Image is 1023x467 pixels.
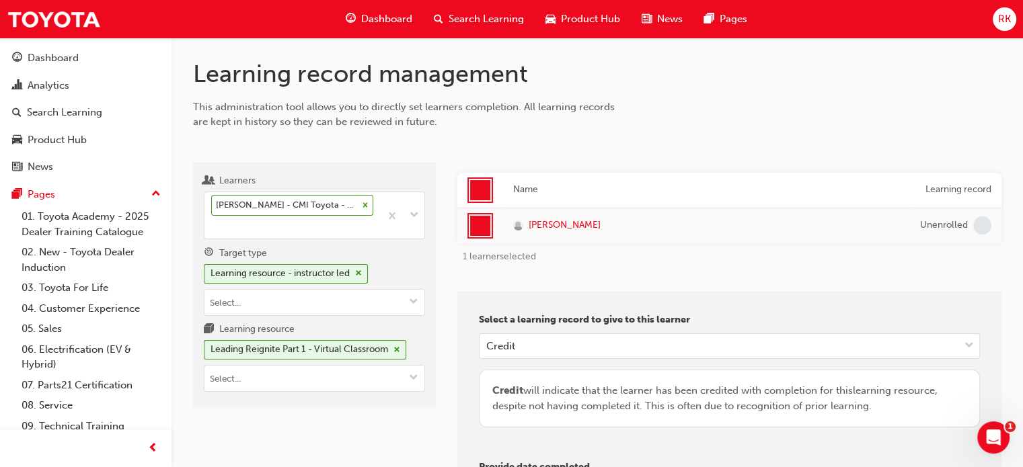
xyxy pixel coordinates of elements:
[335,5,423,33] a: guage-iconDashboard
[492,383,966,413] div: will indicate that the learner has been credited with completion for this learning resource , des...
[211,342,388,357] div: Leading Reignite Part 1 - Virtual Classroom
[204,175,214,187] span: users-icon
[212,196,358,215] div: [PERSON_NAME] - CMI Toyota - CHELTENHAM
[361,11,412,27] span: Dashboard
[193,99,630,130] div: This administration tool allows you to directly set learners completion. All learning records are...
[211,266,350,282] div: Learning resource - instructor led
[148,440,158,457] span: prev-icon
[5,46,166,71] a: Dashboard
[973,216,991,235] span: learningRecordVerb_NONE-icon
[529,218,601,233] span: [PERSON_NAME]
[720,11,747,27] span: Pages
[12,189,22,201] span: pages-icon
[16,278,166,298] a: 03. Toyota For Life
[193,59,1001,89] h1: Learning record management
[449,11,524,27] span: Search Learning
[920,219,968,232] div: Unenrolled
[28,187,55,202] div: Pages
[964,337,974,355] span: down-icon
[642,11,652,28] span: news-icon
[409,373,418,384] span: down-icon
[503,173,910,208] th: Name
[631,5,693,33] a: news-iconNews
[28,50,79,66] div: Dashboard
[151,185,161,203] span: up-icon
[479,312,980,328] p: Select a learning record to give to this learner
[7,4,101,34] img: Trak
[28,132,87,148] div: Product Hub
[355,269,362,278] span: cross-icon
[535,5,631,33] a: car-iconProduct Hub
[5,100,166,125] a: Search Learning
[463,251,536,262] span: 1 learner selected
[5,182,166,207] button: Pages
[12,161,22,173] span: news-icon
[12,80,22,92] span: chart-icon
[693,5,758,33] a: pages-iconPages
[12,52,22,65] span: guage-icon
[16,298,166,319] a: 04. Customer Experience
[16,375,166,396] a: 07. Parts21 Certification
[12,107,22,119] span: search-icon
[219,247,267,260] div: Target type
[403,366,424,391] button: toggle menu
[16,339,166,375] a: 06. Electrification (EV & Hybrid)
[492,384,523,396] span: Credit
[410,207,419,224] span: down-icon
[204,247,214,259] span: target-icon
[346,11,356,28] span: guage-icon
[219,323,295,336] div: Learning resource
[434,11,443,28] span: search-icon
[12,134,22,146] span: car-icon
[16,319,166,339] a: 05. Sales
[998,11,1011,27] span: RK
[513,218,900,233] a: [PERSON_NAME]
[5,128,166,153] a: Product Hub
[5,73,166,98] a: Analytics
[977,421,1010,454] iframe: Intercom live chat
[16,416,166,437] a: 09. Technical Training
[204,366,424,391] input: Learning resourceLeading Reignite Part 1 - Virtual Classroomcross-icontoggle menu
[409,297,418,308] span: down-icon
[545,11,556,28] span: car-icon
[211,221,213,232] input: Learners[PERSON_NAME] - CMI Toyota - CHELTENHAM
[5,43,166,182] button: DashboardAnalyticsSearch LearningProduct HubNews
[704,11,714,28] span: pages-icon
[5,155,166,179] a: News
[204,324,214,336] span: learningresource-icon
[16,395,166,416] a: 08. Service
[486,338,515,353] div: Credit
[403,290,424,315] button: toggle menu
[27,105,102,120] div: Search Learning
[16,242,166,278] a: 02. New - Toyota Dealer Induction
[423,5,535,33] a: search-iconSearch Learning
[16,206,166,242] a: 01. Toyota Academy - 2025 Dealer Training Catalogue
[28,159,53,175] div: News
[561,11,620,27] span: Product Hub
[204,290,424,315] input: Target typeLearning resource - instructor ledcross-icontoggle menu
[657,11,683,27] span: News
[393,346,400,354] span: cross-icon
[993,7,1016,31] button: RK
[28,78,69,93] div: Analytics
[920,182,991,198] div: Learning record
[219,174,256,187] div: Learners
[1005,421,1016,432] span: 1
